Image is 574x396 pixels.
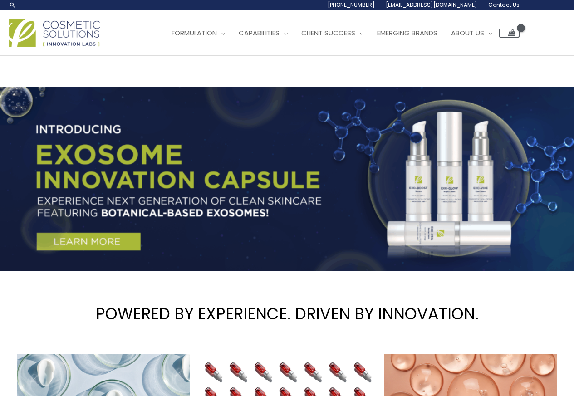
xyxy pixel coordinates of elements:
span: [EMAIL_ADDRESS][DOMAIN_NAME] [386,1,477,9]
span: [PHONE_NUMBER] [328,1,375,9]
nav: Site Navigation [158,20,520,47]
span: About Us [451,28,484,38]
a: Search icon link [9,1,16,9]
span: Emerging Brands [377,28,437,38]
a: Client Success [294,20,370,47]
a: Capabilities [232,20,294,47]
span: Contact Us [488,1,520,9]
a: Formulation [165,20,232,47]
span: Capabilities [239,28,280,38]
img: Cosmetic Solutions Logo [9,19,100,47]
a: About Us [444,20,499,47]
a: Emerging Brands [370,20,444,47]
span: Formulation [172,28,217,38]
a: View Shopping Cart, empty [499,29,520,38]
span: Client Success [301,28,355,38]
